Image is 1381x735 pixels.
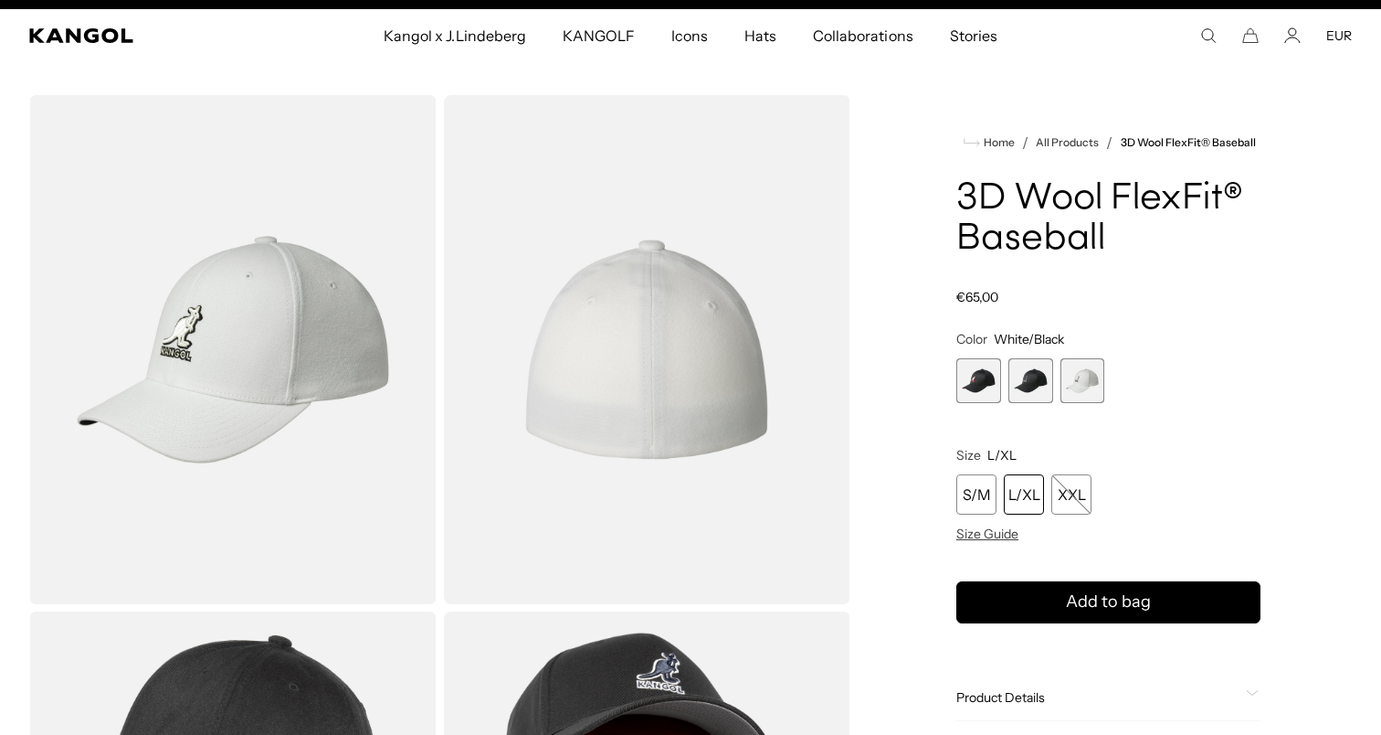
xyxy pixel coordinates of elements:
[987,447,1017,463] span: L/XL
[544,9,653,62] a: KANGOLF
[726,9,795,62] a: Hats
[1008,358,1053,403] div: 2 of 3
[956,447,981,463] span: Size
[813,9,912,62] span: Collaborations
[932,9,1016,62] a: Stories
[29,28,253,43] a: Kangol
[365,9,544,62] a: Kangol x J.Lindeberg
[1200,27,1217,44] summary: Search here
[744,9,776,62] span: Hats
[956,581,1260,623] button: Add to bag
[1284,27,1301,44] a: Account
[795,9,931,62] a: Collaborations
[1121,136,1257,149] a: 3D Wool FlexFit® Baseball
[1051,474,1091,515] div: XXL
[956,358,1001,403] label: Black
[671,9,708,62] span: Icons
[29,95,437,604] img: color-white-black
[956,526,1018,542] span: Size Guide
[956,289,998,305] span: €65,00
[956,474,996,515] div: S/M
[563,9,635,62] span: KANGOLF
[1060,358,1105,403] div: 3 of 3
[1004,474,1044,515] div: L/XL
[1036,136,1099,149] a: All Products
[994,331,1064,347] span: White/Black
[444,95,851,604] img: color-white-black
[653,9,726,62] a: Icons
[956,179,1260,260] h1: 3D Wool FlexFit® Baseball
[1008,358,1053,403] label: Black/Black
[956,358,1001,403] div: 1 of 3
[956,331,987,347] span: Color
[956,689,1239,706] span: Product Details
[964,134,1015,151] a: Home
[1060,358,1105,403] label: White/Black
[1066,590,1151,614] span: Add to bag
[1099,132,1112,154] li: /
[980,136,1015,149] span: Home
[1242,27,1259,44] button: Cart
[384,9,526,62] span: Kangol x J.Lindeberg
[1326,27,1352,44] button: EUR
[1015,132,1028,154] li: /
[956,132,1260,154] nav: breadcrumbs
[950,9,997,62] span: Stories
